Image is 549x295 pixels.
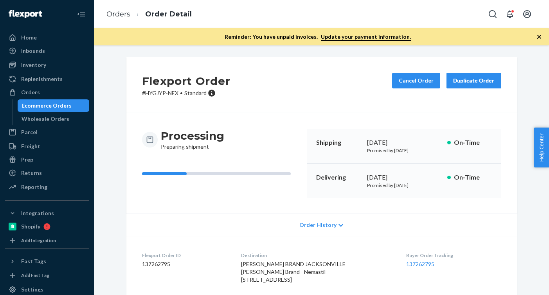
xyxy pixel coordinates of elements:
div: Wholesale Orders [22,115,69,123]
button: Integrations [5,207,89,219]
div: [DATE] [367,138,441,147]
button: Close Navigation [74,6,89,22]
div: Reporting [21,183,47,191]
a: Replenishments [5,73,89,85]
p: # HYGJYP-NEX [142,89,230,97]
a: Update your payment information. [321,33,411,41]
a: Wholesale Orders [18,113,90,125]
p: On-Time [454,138,492,147]
dt: Flexport Order ID [142,252,229,259]
span: [PERSON_NAME] BRAND JACKSONVILLE [PERSON_NAME] Brand - Nemastil [STREET_ADDRESS] [241,261,346,283]
ol: breadcrumbs [100,3,198,26]
a: 137262795 [406,261,434,267]
span: Order History [299,221,337,229]
p: Promised by [DATE] [367,182,441,189]
h2: Flexport Order [142,73,230,89]
div: Home [21,34,37,41]
dd: 137262795 [142,260,229,268]
dt: Buyer Order Tracking [406,252,501,259]
p: Promised by [DATE] [367,147,441,154]
div: Settings [21,286,43,293]
div: Parcel [21,128,38,136]
a: Parcel [5,126,89,139]
span: Standard [184,90,207,96]
a: Add Fast Tag [5,271,89,280]
a: Inventory [5,59,89,71]
button: Duplicate Order [446,73,501,88]
dt: Destination [241,252,394,259]
button: Open Search Box [485,6,500,22]
a: Shopify [5,220,89,233]
div: Replenishments [21,75,63,83]
p: On-Time [454,173,492,182]
p: Delivering [316,173,361,182]
button: Open notifications [502,6,518,22]
a: Inbounds [5,45,89,57]
div: Preparing shipment [161,129,224,151]
button: Fast Tags [5,255,89,268]
a: Home [5,31,89,44]
div: Inbounds [21,47,45,55]
div: Fast Tags [21,257,46,265]
a: Ecommerce Orders [18,99,90,112]
a: Prep [5,153,89,166]
span: • [180,90,183,96]
div: Returns [21,169,42,177]
div: Add Integration [21,237,56,244]
div: Ecommerce Orders [22,102,72,110]
div: Duplicate Order [453,77,495,85]
div: Prep [21,156,33,164]
button: Help Center [534,128,549,167]
button: Cancel Order [392,73,440,88]
div: Orders [21,88,40,96]
h3: Processing [161,129,224,143]
img: Flexport logo [9,10,42,18]
p: Reminder: You have unpaid invoices. [225,33,411,41]
a: Reporting [5,181,89,193]
a: Add Integration [5,236,89,245]
div: Add Fast Tag [21,272,49,279]
a: Orders [106,10,130,18]
iframe: Opens a widget where you can chat to one of our agents [498,272,541,291]
div: Inventory [21,61,46,69]
div: [DATE] [367,173,441,182]
div: Shopify [21,223,40,230]
div: Integrations [21,209,54,217]
button: Open account menu [519,6,535,22]
a: Order Detail [145,10,192,18]
div: Freight [21,142,40,150]
a: Returns [5,167,89,179]
a: Orders [5,86,89,99]
a: Freight [5,140,89,153]
p: Shipping [316,138,361,147]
